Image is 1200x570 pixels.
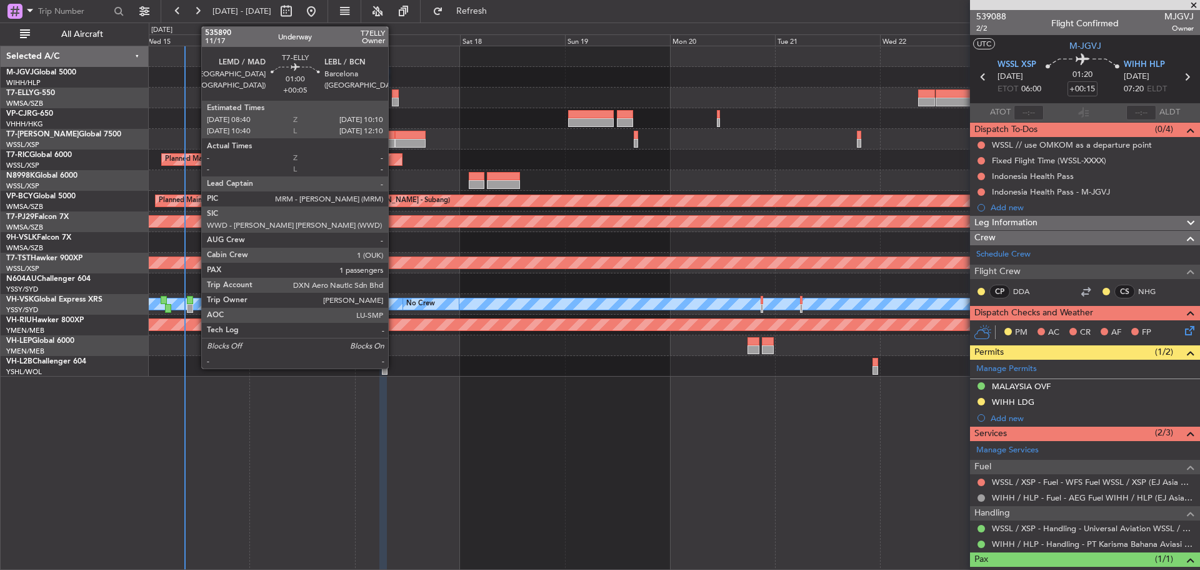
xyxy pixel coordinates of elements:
span: M-JGVJ [1069,39,1101,53]
a: WIHH / HLP - Fuel - AEG Fuel WIHH / HLP (EJ Asia Only) [992,492,1194,503]
div: Mon 20 [670,34,775,46]
span: N8998K [6,172,35,180]
a: WSSL/XSP [6,161,39,170]
span: VH-LEP [6,337,32,345]
span: ALDT [1159,106,1180,119]
span: MJGVJ [1164,10,1194,23]
span: All Aircraft [32,30,132,39]
a: VH-RIUHawker 800XP [6,317,84,324]
div: Indonesia Health Pass [992,171,1074,181]
a: YSSY/SYD [6,285,38,294]
span: Pax [974,552,988,567]
div: Add new [991,413,1194,424]
div: Planned Maint [GEOGRAPHIC_DATA] (Sultan [PERSON_NAME] [PERSON_NAME] - Subang) [159,191,450,210]
a: VH-LEPGlobal 6000 [6,337,74,345]
a: WSSL/XSP [6,140,39,150]
div: Fri 17 [355,34,460,46]
a: N604AUChallenger 604 [6,275,91,283]
span: VH-VSK [6,296,34,303]
a: 9H-VSLKFalcon 7X [6,234,71,242]
a: YMEN/MEB [6,326,44,335]
span: ATOT [990,106,1011,119]
a: WMSA/SZB [6,99,43,108]
span: (2/3) [1155,426,1173,439]
span: (0/4) [1155,123,1173,136]
a: T7-PJ29Falcon 7X [6,213,69,221]
span: ELDT [1147,83,1167,96]
a: WMSA/SZB [6,223,43,232]
a: YSHL/WOL [6,367,42,377]
span: Crew [974,231,996,245]
span: Owner [1164,23,1194,34]
a: T7-[PERSON_NAME]Global 7500 [6,131,121,138]
span: FP [1142,327,1151,339]
a: YMEN/MEB [6,347,44,356]
span: Dispatch To-Dos [974,123,1037,137]
a: VP-BCYGlobal 5000 [6,193,76,200]
div: MALAYSIA OVF [992,381,1051,392]
a: VH-L2BChallenger 604 [6,358,86,365]
span: M-JGVJ [6,69,34,76]
span: T7-TST [6,255,31,262]
div: Wed 22 [880,34,985,46]
span: ETOT [997,83,1018,96]
span: [DATE] - [DATE] [212,6,271,17]
div: No Crew [406,295,435,313]
span: 07:20 [1124,83,1144,96]
span: Handling [974,506,1010,521]
span: [DATE] [997,71,1023,83]
div: Flight Confirmed [1051,17,1119,30]
a: WIHH/HLP [6,78,41,88]
span: T7-PJ29 [6,213,34,221]
span: [DATE] [1124,71,1149,83]
div: CS [1114,285,1135,298]
a: YSSY/SYD [6,305,38,315]
span: 01:20 [1072,69,1092,81]
span: VP-BCY [6,193,33,200]
div: CP [989,285,1010,298]
span: AC [1048,327,1059,339]
input: Trip Number [38,2,110,21]
span: N604AU [6,275,37,283]
span: 539088 [976,10,1006,23]
span: Dispatch Checks and Weather [974,306,1093,320]
div: Fixed Flight Time (WSSL-XXXX) [992,155,1106,166]
span: CR [1080,327,1091,339]
button: Refresh [427,1,502,21]
a: WIHH / HLP - Handling - PT Karisma Bahana Aviasi WIHH / HLP [992,539,1194,549]
input: --:-- [1014,105,1044,120]
span: AF [1111,327,1121,339]
div: Sun 19 [565,34,670,46]
span: PM [1015,327,1027,339]
span: T7-RIC [6,151,29,159]
div: [DATE] [151,25,172,36]
span: (1/1) [1155,552,1173,566]
button: UTC [973,38,995,49]
a: VP-CJRG-650 [6,110,53,118]
span: T7-[PERSON_NAME] [6,131,79,138]
span: WSSL XSP [997,59,1036,71]
span: Fuel [974,460,991,474]
div: Sat 18 [460,34,565,46]
a: T7-RICGlobal 6000 [6,151,72,159]
a: WMSA/SZB [6,243,43,253]
div: WIHH LDG [992,397,1034,407]
a: DDA [1013,286,1041,297]
span: 2/2 [976,23,1006,34]
span: VP-CJR [6,110,32,118]
span: Services [974,427,1007,441]
a: T7-ELLYG-550 [6,89,55,97]
div: Indonesia Health Pass - M-JGVJ [992,186,1110,197]
div: Tue 21 [775,34,880,46]
a: M-JGVJGlobal 5000 [6,69,76,76]
div: Planned Maint [GEOGRAPHIC_DATA] (Seletar) [165,150,312,169]
span: (1/2) [1155,345,1173,359]
span: Permits [974,345,1004,360]
span: 06:00 [1021,83,1041,96]
a: WSSL/XSP [6,264,39,273]
div: Add new [991,202,1194,213]
a: WSSL / XSP - Fuel - WFS Fuel WSSL / XSP (EJ Asia Only) [992,477,1194,487]
span: VH-L2B [6,358,32,365]
span: WIHH HLP [1124,59,1165,71]
span: T7-ELLY [6,89,34,97]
